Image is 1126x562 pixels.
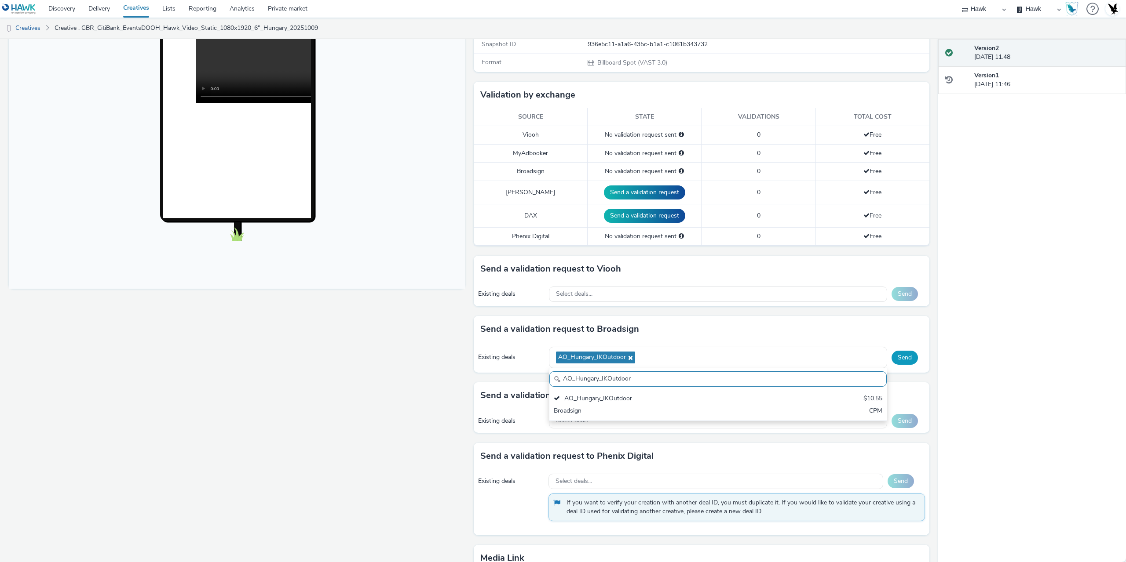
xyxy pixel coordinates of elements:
span: Select deals... [556,290,592,298]
span: 0 [757,232,760,240]
div: 936e5c11-a1a6-435c-b1a1-c1061b343732 [588,40,929,49]
img: Account UK [1106,2,1119,15]
div: Please select a deal below and click on Send to send a validation request to Broadsign. [679,167,684,176]
img: undefined Logo [2,4,36,15]
strong: Version 2 [974,44,999,52]
div: Please select a deal below and click on Send to send a validation request to MyAdbooker. [679,149,684,158]
td: MyAdbooker [474,144,588,162]
a: Creative : GBR_CitiBank_EventsDOOH_Hawk_Video_Static_1080x1920_6"_Hungary_20251009 [50,18,322,39]
th: Validations [702,108,815,126]
h3: Send a validation request to Phenix Digital [480,450,654,463]
div: No validation request sent [592,149,697,158]
div: [DATE] 11:46 [974,71,1119,89]
th: Source [474,108,588,126]
span: Free [863,232,881,240]
span: Free [863,131,881,139]
div: No validation request sent [592,167,697,176]
img: Hawk Academy [1065,2,1078,16]
span: 0 [757,167,760,175]
div: Please select a deal below and click on Send to send a validation request to Viooh. [679,131,684,139]
span: Free [863,149,881,157]
div: Broadsign [554,406,771,417]
div: No validation request sent [592,131,697,139]
div: [DATE] 11:48 [974,44,1119,62]
a: Hawk Academy [1065,2,1082,16]
img: dooh [4,24,13,33]
div: Existing deals [478,477,544,486]
button: Send [888,474,914,488]
div: AO_Hungary_IKOutdoor [554,394,771,404]
h3: Send a validation request to MyAdbooker [480,389,650,402]
div: Please select a deal below and click on Send to send a validation request to Phenix Digital. [679,232,684,241]
h3: Send a validation request to Broadsign [480,323,639,336]
button: Send [892,351,918,365]
h3: Send a validation request to Viooh [480,262,621,276]
span: Snapshot ID [482,40,516,48]
th: Total cost [815,108,929,126]
input: Search...... [549,371,887,387]
td: Phenix Digital [474,227,588,245]
div: No validation request sent [592,232,697,241]
span: 0 [757,131,760,139]
span: AO_Hungary_IKOutdoor [558,354,626,361]
div: $10.55 [863,394,882,404]
span: 0 [757,149,760,157]
span: Format [482,58,501,66]
span: 0 [757,211,760,220]
button: Send [892,287,918,301]
span: If you want to verify your creation with another deal ID, you must duplicate it. If you would lik... [567,498,916,516]
td: Broadsign [474,163,588,181]
span: Free [863,188,881,196]
span: Free [863,167,881,175]
div: Existing deals [478,417,545,425]
th: State [588,108,702,126]
div: CPM [869,406,882,417]
h3: Validation by exchange [480,88,575,102]
div: Existing deals [478,353,545,362]
button: Send [892,414,918,428]
button: Send a validation request [604,209,685,223]
strong: Version 1 [974,71,999,80]
button: Send a validation request [604,185,685,199]
td: [PERSON_NAME] [474,181,588,204]
span: Billboard Spot (VAST 3.0) [596,58,667,67]
div: Existing deals [478,290,545,298]
span: Free [863,211,881,220]
span: Select deals... [556,478,592,485]
span: 0 [757,188,760,196]
td: Viooh [474,126,588,144]
td: DAX [474,204,588,227]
